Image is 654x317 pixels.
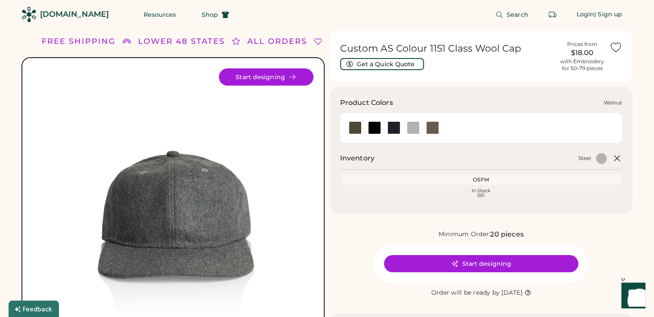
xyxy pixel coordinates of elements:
div: Prices from [567,41,597,48]
button: Resources [133,6,186,23]
div: $18.00 [560,48,604,58]
button: Search [485,6,539,23]
h1: Custom AS Colour 1151 Class Wool Cap [340,43,556,55]
button: Start designing [219,68,313,86]
span: Search [507,12,528,18]
div: with Embroidery for 50-79 pieces [560,58,604,72]
div: Minimum Order: [439,230,491,239]
div: LOWER 48 STATES [138,36,225,47]
div: [DOMAIN_NAME] [40,9,109,20]
button: Retrieve an order [544,6,561,23]
button: Get a Quick Quote [340,58,424,70]
div: In Stock 591 [344,188,619,198]
button: Shop [191,6,239,23]
div: Login [577,10,595,19]
div: | Sign up [594,10,622,19]
button: Start designing [384,255,578,272]
iframe: Front Chat [613,278,650,315]
div: OSFM [344,176,619,183]
h2: Inventory [340,153,375,163]
h3: Product Colors [340,98,393,108]
div: Walnut [604,99,622,106]
div: FREE SHIPPING [42,36,116,47]
img: Rendered Logo - Screens [21,7,37,22]
span: Shop [202,12,218,18]
div: Steel [578,155,591,162]
div: [DATE] [501,289,522,297]
div: 20 pieces [490,229,523,240]
div: ALL ORDERS [247,36,307,47]
div: Order will be ready by [431,289,500,297]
